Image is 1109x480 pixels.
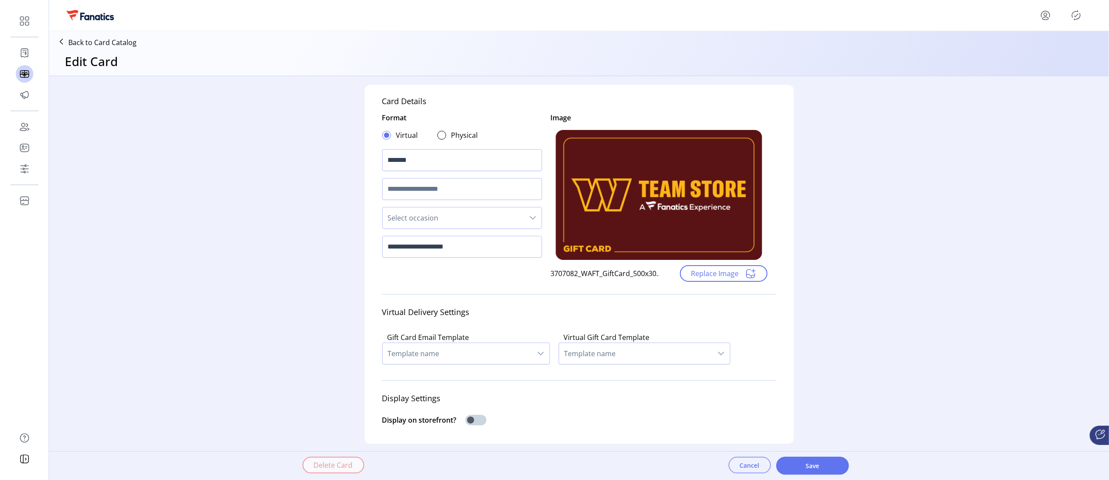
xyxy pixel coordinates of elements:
[65,52,118,70] h3: Edit Card
[532,343,549,364] div: dropdown trigger
[382,301,776,323] div: Virtual Delivery Settings
[67,10,114,20] img: logo
[382,387,776,410] div: Display Settings
[740,461,760,470] span: Cancel
[524,207,542,228] div: dropdown trigger
[1039,8,1053,22] button: menu
[387,333,469,342] label: Gift Card Email Template
[382,112,407,126] div: Format
[551,112,571,123] div: Image
[559,343,712,364] span: Template name
[383,207,524,228] span: Select occasion
[551,268,659,279] div: 3707082_WAFT_GiftCard_500x30...
[383,343,532,364] span: Template name
[776,457,849,475] button: Save
[451,130,478,140] label: Physical
[382,415,457,428] div: Display on storefront?
[788,461,838,470] span: Save
[691,268,739,279] span: Replace Image
[68,37,137,48] p: Back to Card Catalog
[396,130,418,140] label: Virtual
[712,343,730,364] div: dropdown trigger
[1069,8,1083,22] button: Publisher Panel
[564,333,650,342] label: Virtual Gift Card Template
[729,457,771,473] button: Cancel
[382,95,427,107] div: Card Details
